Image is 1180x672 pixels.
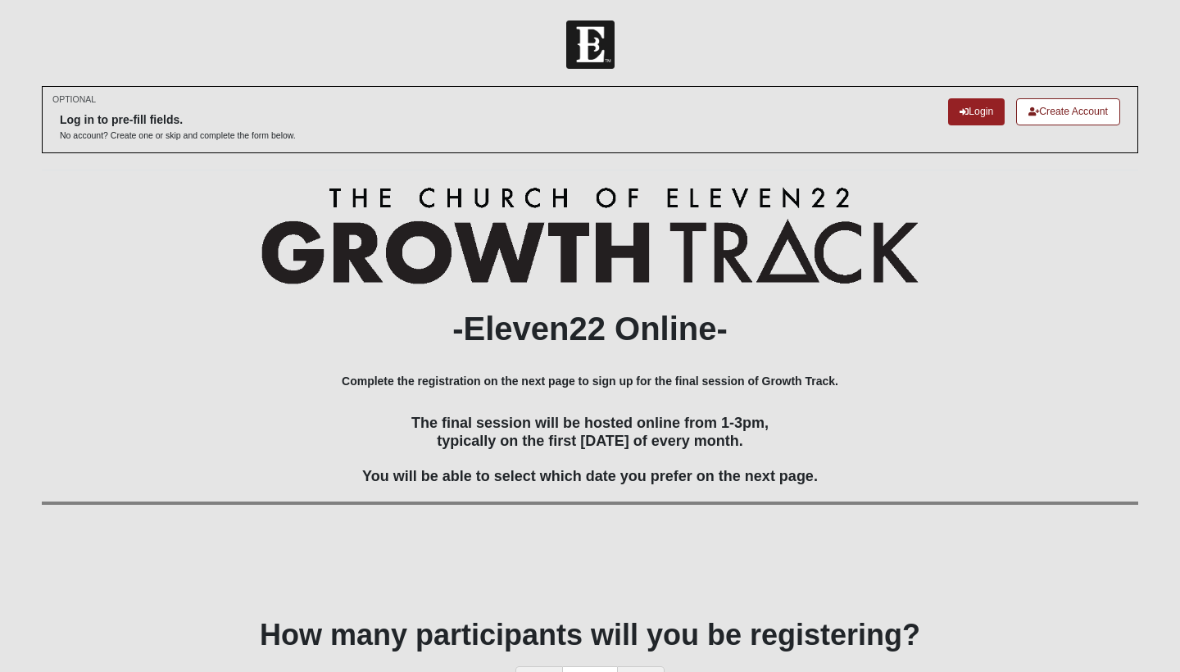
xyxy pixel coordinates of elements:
span: You will be able to select which date you prefer on the next page. [362,468,818,484]
a: Create Account [1016,98,1120,125]
small: OPTIONAL [52,93,96,106]
span: typically on the first [DATE] of every month. [437,433,743,449]
span: The final session will be hosted online from 1-3pm, [411,415,769,431]
p: No account? Create one or skip and complete the form below. [60,129,296,142]
b: Complete the registration on the next page to sign up for the final session of Growth Track. [342,375,838,388]
img: Growth Track Logo [261,187,919,284]
img: Church of Eleven22 Logo [566,20,615,69]
h6: Log in to pre-fill fields. [60,113,296,127]
b: -Eleven22 Online- [452,311,728,347]
h1: How many participants will you be registering? [42,617,1138,652]
a: Login [948,98,1005,125]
